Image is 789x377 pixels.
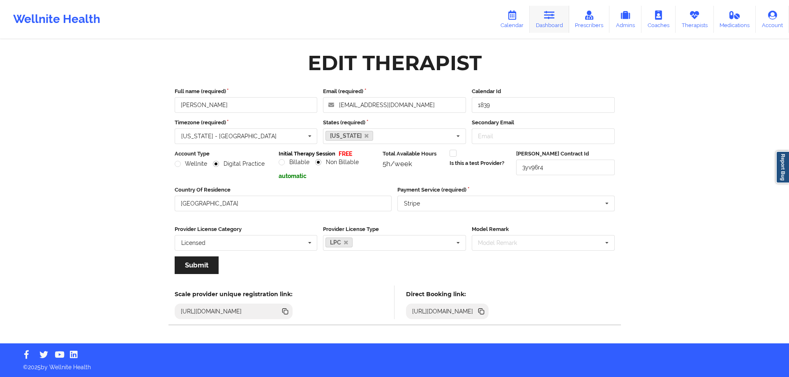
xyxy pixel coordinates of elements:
[472,128,615,144] input: Email
[383,150,443,158] label: Total Available Hours
[175,160,208,167] label: Wellnite
[323,97,466,113] input: Email address
[472,225,615,233] label: Model Remark
[323,119,466,127] label: States (required)
[213,160,265,167] label: Digital Practice
[175,97,318,113] input: Full name
[178,307,245,315] div: [URL][DOMAIN_NAME]
[325,131,373,141] a: [US_STATE]
[476,238,529,248] div: Model Remark
[181,240,205,246] div: Licensed
[516,150,614,158] label: [PERSON_NAME] Contract Id
[776,151,789,183] a: Report Bug
[530,6,569,33] a: Dashboard
[325,238,353,247] a: LPC
[175,150,273,158] label: Account Type
[315,159,359,166] label: Non Billable
[175,290,293,298] h5: Scale provider unique registration link:
[609,6,641,33] a: Admins
[472,87,615,96] label: Calendar Id
[756,6,789,33] a: Account
[404,201,420,206] div: Stripe
[409,307,477,315] div: [URL][DOMAIN_NAME]
[569,6,610,33] a: Prescribers
[472,97,615,113] input: Calendar Id
[397,186,615,194] label: Payment Service (required)
[175,225,318,233] label: Provider License Category
[308,50,482,76] div: Edit Therapist
[450,159,504,167] label: Is this a test Provider?
[323,225,466,233] label: Provider License Type
[175,186,392,194] label: Country Of Residence
[279,172,377,180] p: automatic
[279,159,309,166] label: Billable
[406,290,489,298] h5: Direct Booking link:
[181,133,277,139] div: [US_STATE] - [GEOGRAPHIC_DATA]
[494,6,530,33] a: Calendar
[17,357,772,371] p: © 2025 by Wellnite Health
[279,150,335,158] label: Initial Therapy Session
[175,87,318,96] label: Full name (required)
[676,6,714,33] a: Therapists
[516,160,614,175] input: Deel Contract Id
[383,160,443,168] div: 5h/week
[472,119,615,127] label: Secondary Email
[175,256,219,274] button: Submit
[641,6,676,33] a: Coaches
[339,150,352,158] p: FREE
[714,6,756,33] a: Medications
[323,87,466,96] label: Email (required)
[175,119,318,127] label: Timezone (required)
